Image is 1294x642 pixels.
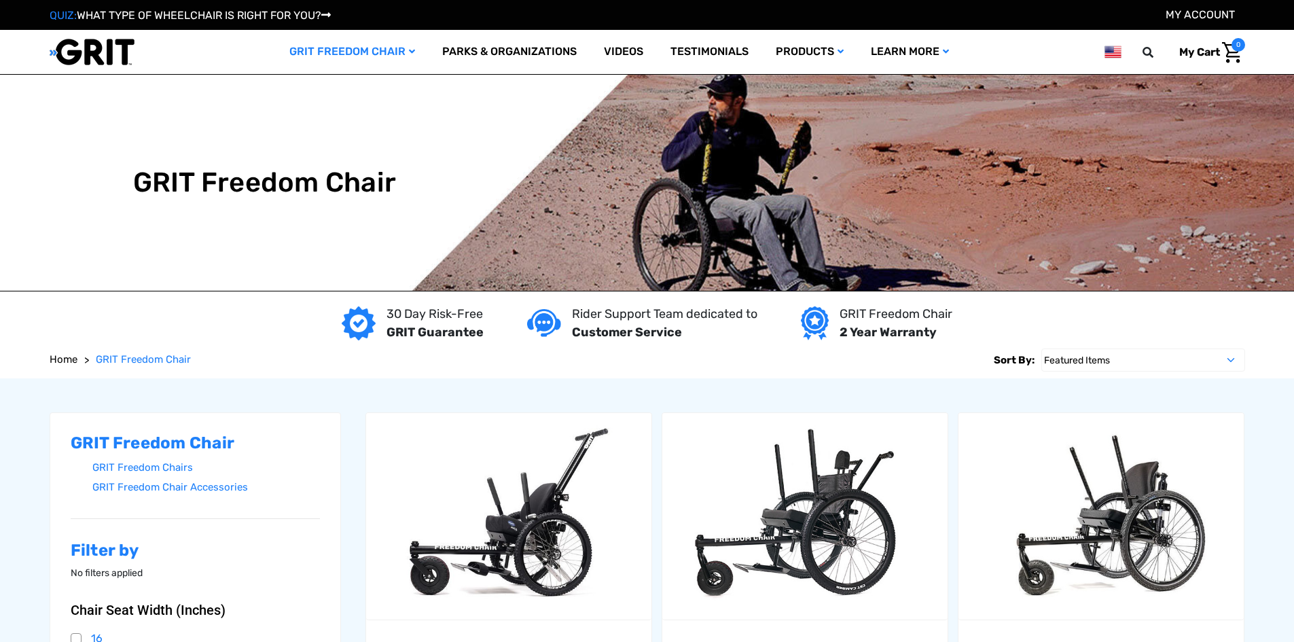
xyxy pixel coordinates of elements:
label: Sort By: [994,349,1035,372]
span: QUIZ: [50,9,77,22]
p: No filters applied [71,566,321,580]
h2: Filter by [71,541,321,560]
p: GRIT Freedom Chair [840,305,952,323]
a: Testimonials [657,30,762,74]
a: Account [1166,8,1235,21]
p: Rider Support Team dedicated to [572,305,757,323]
span: My Cart [1179,46,1220,58]
img: GRIT Freedom Chair: Spartan [662,421,948,611]
a: Parks & Organizations [429,30,590,74]
a: GRIT Junior,$4,995.00 [366,413,651,620]
a: GRIT Freedom Chair Accessories [92,478,321,497]
a: GRIT Freedom Chair: Pro,$5,495.00 [958,413,1244,620]
img: GRIT Junior: GRIT Freedom Chair all terrain wheelchair engineered specifically for kids [366,421,651,611]
h2: GRIT Freedom Chair [71,433,321,453]
strong: GRIT Guarantee [387,325,484,340]
h1: GRIT Freedom Chair [133,166,397,199]
a: GRIT Freedom Chair: Spartan,$3,995.00 [662,413,948,620]
strong: 2 Year Warranty [840,325,937,340]
span: 0 [1232,38,1245,52]
a: Learn More [857,30,963,74]
img: Customer service [527,309,561,337]
span: Home [50,353,77,365]
button: Chair Seat Width (Inches) [71,602,321,618]
img: GRIT All-Terrain Wheelchair and Mobility Equipment [50,38,134,66]
a: Products [762,30,857,74]
a: QUIZ:WHAT TYPE OF WHEELCHAIR IS RIGHT FOR YOU? [50,9,331,22]
img: GRIT Freedom Chair Pro: the Pro model shown including contoured Invacare Matrx seatback, Spinergy... [958,421,1244,611]
input: Search [1149,38,1169,67]
a: Cart with 0 items [1169,38,1245,67]
a: GRIT Freedom Chair [276,30,429,74]
a: GRIT Freedom Chairs [92,458,321,478]
a: Home [50,352,77,368]
a: GRIT Freedom Chair [96,352,191,368]
span: GRIT Freedom Chair [96,353,191,365]
img: us.png [1104,43,1121,60]
a: Videos [590,30,657,74]
img: Year warranty [801,306,829,340]
p: 30 Day Risk-Free [387,305,484,323]
span: Chair Seat Width (Inches) [71,602,226,618]
img: GRIT Guarantee [342,306,376,340]
strong: Customer Service [572,325,682,340]
img: Cart [1222,42,1242,63]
